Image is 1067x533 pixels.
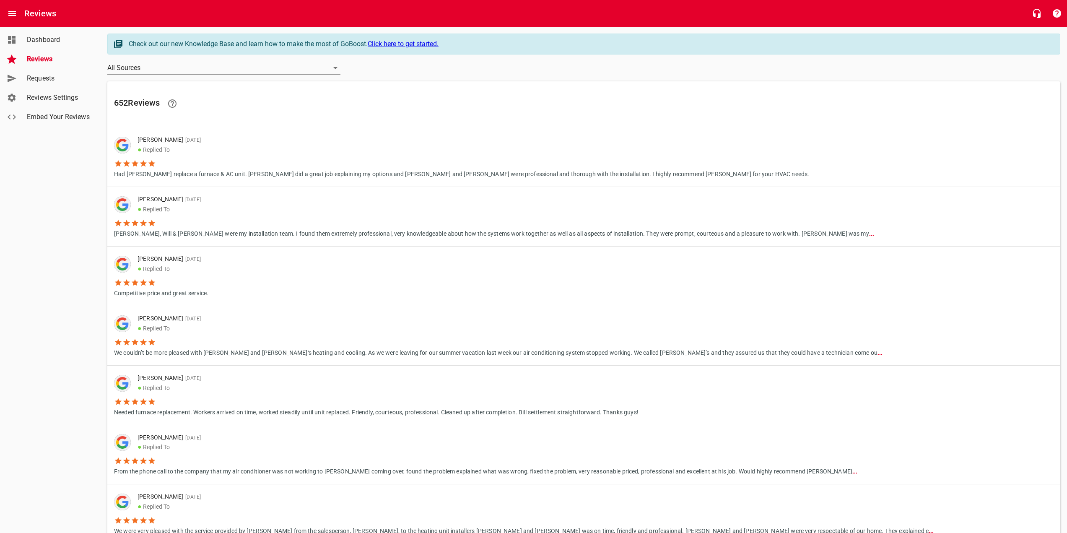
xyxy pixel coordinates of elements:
[107,127,1060,187] a: [PERSON_NAME][DATE]●Replied ToHad [PERSON_NAME] replace a furnace & AC unit. [PERSON_NAME] did a ...
[183,197,201,203] span: [DATE]
[107,187,1060,246] a: [PERSON_NAME][DATE]●Replied To[PERSON_NAME], Will & [PERSON_NAME] were my installation team. I fo...
[114,434,131,451] div: Google
[114,227,874,238] p: [PERSON_NAME], Will & [PERSON_NAME] were my installation team. I found them extremely professiona...
[138,374,632,383] p: [PERSON_NAME]
[183,256,201,262] span: [DATE]
[114,256,131,273] div: Google
[2,3,22,23] button: Open drawer
[114,375,131,392] div: Google
[107,425,1060,484] a: [PERSON_NAME][DATE]●Replied ToFrom the phone call to the company that my air conditioner was not ...
[1027,3,1047,23] button: Live Chat
[114,137,131,153] div: Google
[107,61,340,75] div: All Sources
[877,349,883,356] b: ...
[114,137,131,153] img: google-dark.png
[114,465,858,476] p: From the phone call to the company that my air conditioner was not working to [PERSON_NAME] comin...
[114,256,131,273] img: google-dark.png
[183,435,201,441] span: [DATE]
[114,434,131,451] img: google-dark.png
[27,112,91,122] span: Embed Your Reviews
[138,502,927,512] p: Replied To
[183,137,201,143] span: [DATE]
[138,323,876,333] p: Replied To
[869,230,874,237] b: ...
[114,494,131,510] div: Google
[114,196,131,213] div: Google
[114,287,208,298] p: Competitive price and great service.
[138,442,851,452] p: Replied To
[107,366,1060,425] a: [PERSON_NAME][DATE]●Replied ToNeeded furnace replacement. Workers arrived on time, worked steadil...
[114,315,131,332] div: Google
[183,494,201,500] span: [DATE]
[107,247,1060,306] a: [PERSON_NAME][DATE]●Replied ToCompetitive price and great service.
[138,324,142,332] span: ●
[138,205,142,213] span: ●
[114,375,131,392] img: google-dark.png
[114,315,131,332] img: google-dark.png
[138,264,202,274] p: Replied To
[114,168,809,179] p: Had [PERSON_NAME] replace a furnace & AC unit. [PERSON_NAME] did a great job explaining my option...
[138,135,802,145] p: [PERSON_NAME]
[138,502,142,510] span: ●
[1047,3,1067,23] button: Support Portal
[852,468,857,475] b: ...
[114,346,883,357] p: We couldn’t be more pleased with [PERSON_NAME] and [PERSON_NAME]‘s heating and cooling. As we wer...
[138,145,802,155] p: Replied To
[183,375,201,381] span: [DATE]
[114,94,1054,114] h6: 652 Review s
[114,196,131,213] img: google-dark.png
[138,255,202,264] p: [PERSON_NAME]
[183,316,201,322] span: [DATE]
[114,406,639,417] p: Needed furnace replacement. Workers arrived on time, worked steadily until unit replaced. Friendl...
[138,433,851,442] p: [PERSON_NAME]
[27,35,91,45] span: Dashboard
[27,54,91,64] span: Reviews
[368,40,439,48] a: Click here to get started.
[138,492,927,502] p: [PERSON_NAME]
[24,7,56,20] h6: Reviews
[114,494,131,510] img: google-dark.png
[138,204,867,214] p: Replied To
[107,306,1060,365] a: [PERSON_NAME][DATE]●Replied ToWe couldn’t be more pleased with [PERSON_NAME] and [PERSON_NAME]‘s ...
[138,195,867,204] p: [PERSON_NAME]
[27,73,91,83] span: Requests
[138,146,142,153] span: ●
[162,94,182,114] a: Learn facts about why reviews are important
[138,314,876,323] p: [PERSON_NAME]
[138,265,142,273] span: ●
[138,443,142,451] span: ●
[138,384,142,392] span: ●
[129,39,1051,49] div: Check out our new Knowledge Base and learn how to make the most of GoBoost.
[27,93,91,103] span: Reviews Settings
[138,383,632,393] p: Replied To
